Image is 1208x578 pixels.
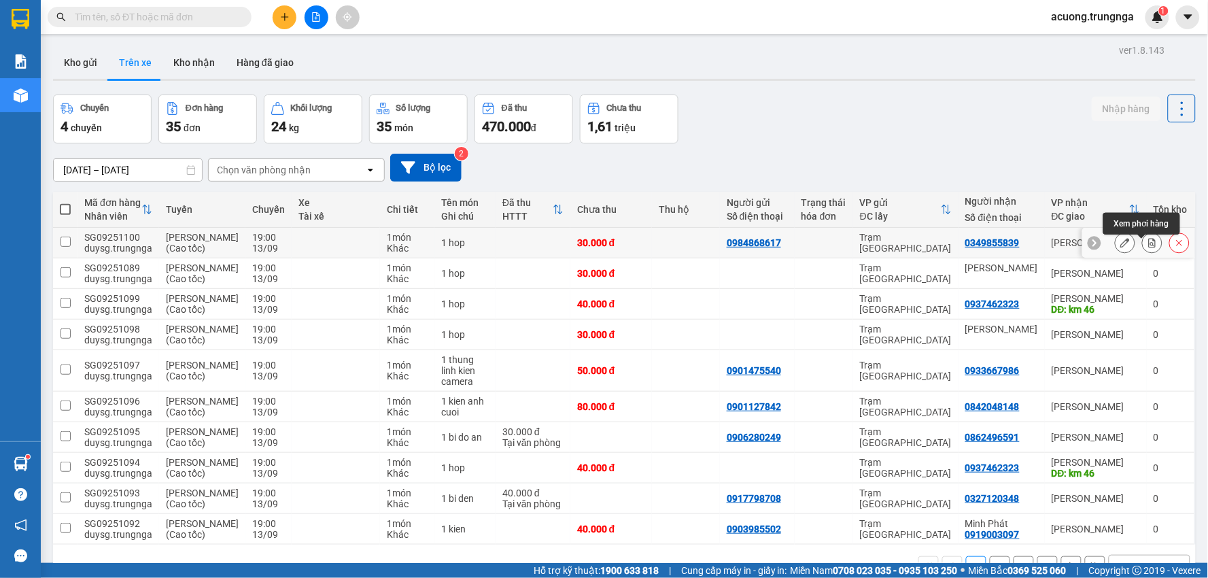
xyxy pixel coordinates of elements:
th: Toggle SortBy [853,192,959,228]
div: ver 1.8.143 [1120,43,1165,58]
div: 40.000 đ [577,299,645,309]
div: 0 [1154,493,1188,504]
div: Khác [387,529,428,540]
div: SG09251100 [84,232,152,243]
div: 0937462323 [965,299,1020,309]
span: đơn [184,122,201,133]
div: Người nhận [965,196,1038,207]
div: 13/09 [252,498,285,509]
div: 0862496591 [965,432,1020,443]
span: 35 [377,118,392,135]
span: Hỗ trợ kỹ thuật: [534,563,659,578]
div: 1 bi den [441,493,489,504]
div: duysg.trungnga [84,304,152,315]
div: Số lượng [396,103,431,113]
div: Tên món [441,197,489,208]
button: Trên xe [108,46,162,79]
div: Chưa thu [577,204,645,215]
div: Thu hộ [659,204,713,215]
span: caret-down [1182,11,1194,23]
img: solution-icon [14,54,28,69]
div: 13/09 [252,273,285,284]
div: 19:00 [252,426,285,437]
span: 4 [61,118,68,135]
li: Trung Nga [7,7,197,33]
sup: 2 [455,147,468,160]
img: logo.jpg [7,7,54,54]
div: Trạm [GEOGRAPHIC_DATA] [860,426,952,448]
div: 13/09 [252,437,285,448]
div: 1 món [387,232,428,243]
button: Kho nhận [162,46,226,79]
div: Số điện thoại [965,212,1038,223]
span: món [394,122,413,133]
div: 1 món [387,396,428,407]
div: SG09251095 [84,426,152,437]
div: Khác [387,468,428,479]
div: Minh Phát [965,518,1038,529]
svg: open [1171,561,1181,572]
div: Trạng thái [801,197,846,208]
span: [PERSON_NAME] (Cao tốc) [166,232,239,254]
span: [PERSON_NAME] (Cao tốc) [166,293,239,315]
div: Chuyến [252,204,285,215]
div: 19:00 [252,488,285,498]
span: [PERSON_NAME] (Cao tốc) [166,396,239,418]
div: Khác [387,407,428,418]
div: duysg.trungnga [84,335,152,345]
div: 13/09 [252,407,285,418]
button: 2 [990,556,1010,577]
div: 0 [1154,401,1188,412]
div: Mã đơn hàng [84,197,141,208]
div: [PERSON_NAME] [1052,237,1140,248]
div: Đã thu [502,103,527,113]
div: Số điện thoại [727,211,788,222]
div: 19:00 [252,262,285,273]
button: Chuyến4chuyến [53,95,152,143]
div: Khác [387,371,428,381]
div: duysg.trungnga [84,243,152,254]
div: 1 kien [441,524,489,534]
div: Trạm [GEOGRAPHIC_DATA] [860,488,952,509]
div: 0984868617 [727,237,781,248]
div: 0903985502 [727,524,781,534]
span: Miền Nam [791,563,958,578]
div: 13/09 [252,371,285,381]
div: 0 [1154,432,1188,443]
span: triệu [615,122,636,133]
img: icon-new-feature [1152,11,1164,23]
div: 1 hop [441,268,489,279]
div: 0906280249 [727,432,781,443]
div: 19:00 [252,457,285,468]
span: 35 [166,118,181,135]
div: [PERSON_NAME] [1052,329,1140,340]
button: plus [273,5,296,29]
div: DĐ: km 46 [1052,304,1140,315]
div: 1 thung linh kien camera [441,354,489,387]
span: Miền Bắc [969,563,1067,578]
div: 1 món [387,262,428,273]
div: Tại văn phòng [502,498,564,509]
div: 19:00 [252,360,285,371]
span: chuyến [71,122,102,133]
span: 24 [271,118,286,135]
div: HTTT [502,211,553,222]
div: 19:00 [252,293,285,304]
span: environment [94,75,103,85]
button: Đơn hàng35đơn [158,95,257,143]
div: duysg.trungnga [84,529,152,540]
button: 4 [1037,556,1058,577]
button: Kho gửi [53,46,108,79]
div: [PERSON_NAME] [1052,493,1140,504]
span: 470.000 [482,118,531,135]
button: caret-down [1176,5,1200,29]
button: 1 [966,556,986,577]
div: Chọn văn phòng nhận [217,163,311,177]
strong: 0708 023 035 - 0935 103 250 [833,565,958,576]
div: 1 món [387,488,428,498]
div: 30.000 đ [577,329,645,340]
div: Khác [387,498,428,509]
div: 1 món [387,293,428,304]
span: [PERSON_NAME] (Cao tốc) [166,518,239,540]
span: Cung cấp máy in - giấy in: [681,563,787,578]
